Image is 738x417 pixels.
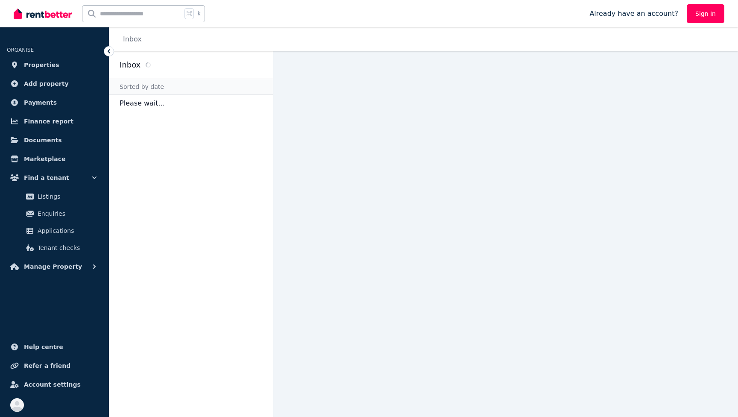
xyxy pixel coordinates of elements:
[24,116,73,126] span: Finance report
[24,261,82,272] span: Manage Property
[7,75,102,92] a: Add property
[109,27,152,51] nav: Breadcrumb
[687,4,724,23] a: Sign In
[109,79,273,95] div: Sorted by date
[120,59,141,71] h2: Inbox
[14,7,72,20] img: RentBetter
[10,188,99,205] a: Listings
[589,9,678,19] span: Already have an account?
[24,342,63,352] span: Help centre
[7,47,34,53] span: ORGANISE
[7,376,102,393] a: Account settings
[7,56,102,73] a: Properties
[38,191,95,202] span: Listings
[24,97,57,108] span: Payments
[109,95,273,112] p: Please wait...
[7,132,102,149] a: Documents
[24,173,69,183] span: Find a tenant
[24,79,69,89] span: Add property
[7,150,102,167] a: Marketplace
[7,357,102,374] a: Refer a friend
[24,361,70,371] span: Refer a friend
[24,135,62,145] span: Documents
[197,10,200,17] span: k
[123,35,142,43] a: Inbox
[7,169,102,186] button: Find a tenant
[7,338,102,355] a: Help centre
[10,239,99,256] a: Tenant checks
[24,379,81,390] span: Account settings
[10,205,99,222] a: Enquiries
[38,208,95,219] span: Enquiries
[24,60,59,70] span: Properties
[38,243,95,253] span: Tenant checks
[24,154,65,164] span: Marketplace
[10,222,99,239] a: Applications
[38,226,95,236] span: Applications
[7,113,102,130] a: Finance report
[7,94,102,111] a: Payments
[7,258,102,275] button: Manage Property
